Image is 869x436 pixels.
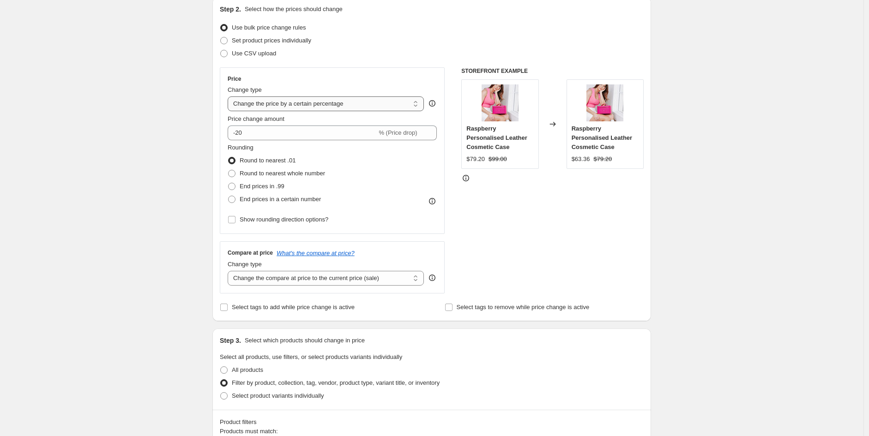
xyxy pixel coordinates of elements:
[232,50,276,57] span: Use CSV upload
[457,304,590,311] span: Select tags to remove while price change is active
[593,155,612,164] strike: $79.20
[228,75,241,83] h3: Price
[482,84,519,121] img: PersonalisedLeatherCosmeticCase-Raspberry-TheLabelHouseCollection2_80x.jpg
[240,170,325,177] span: Round to nearest whole number
[232,304,355,311] span: Select tags to add while price change is active
[220,418,644,427] div: Product filters
[240,196,321,203] span: End prices in a certain number
[232,37,311,44] span: Set product prices individually
[228,125,377,140] input: -15
[232,366,263,373] span: All products
[228,115,284,122] span: Price change amount
[240,183,284,190] span: End prices in .99
[489,155,507,164] strike: $99.00
[245,5,343,14] p: Select how the prices should change
[220,353,402,360] span: Select all products, use filters, or select products variants individually
[379,129,417,136] span: % (Price drop)
[240,216,328,223] span: Show rounding direction options?
[232,379,440,386] span: Filter by product, collection, tag, vendor, product type, variant title, or inventory
[220,5,241,14] h2: Step 2.
[572,155,590,164] div: $63.36
[466,155,485,164] div: $79.20
[245,336,365,345] p: Select which products should change in price
[572,125,633,150] span: Raspberry Personalised Leather Cosmetic Case
[240,157,296,164] span: Round to nearest .01
[461,67,644,75] h6: STOREFRONT EXAMPLE
[228,261,262,268] span: Change type
[466,125,527,150] span: Raspberry Personalised Leather Cosmetic Case
[428,99,437,108] div: help
[586,84,623,121] img: PersonalisedLeatherCosmeticCase-Raspberry-TheLabelHouseCollection2_80x.jpg
[232,24,306,31] span: Use bulk price change rules
[232,392,324,399] span: Select product variants individually
[277,250,355,257] button: What's the compare at price?
[220,428,278,435] span: Products must match:
[228,144,253,151] span: Rounding
[228,86,262,93] span: Change type
[220,336,241,345] h2: Step 3.
[428,273,437,282] div: help
[228,249,273,257] h3: Compare at price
